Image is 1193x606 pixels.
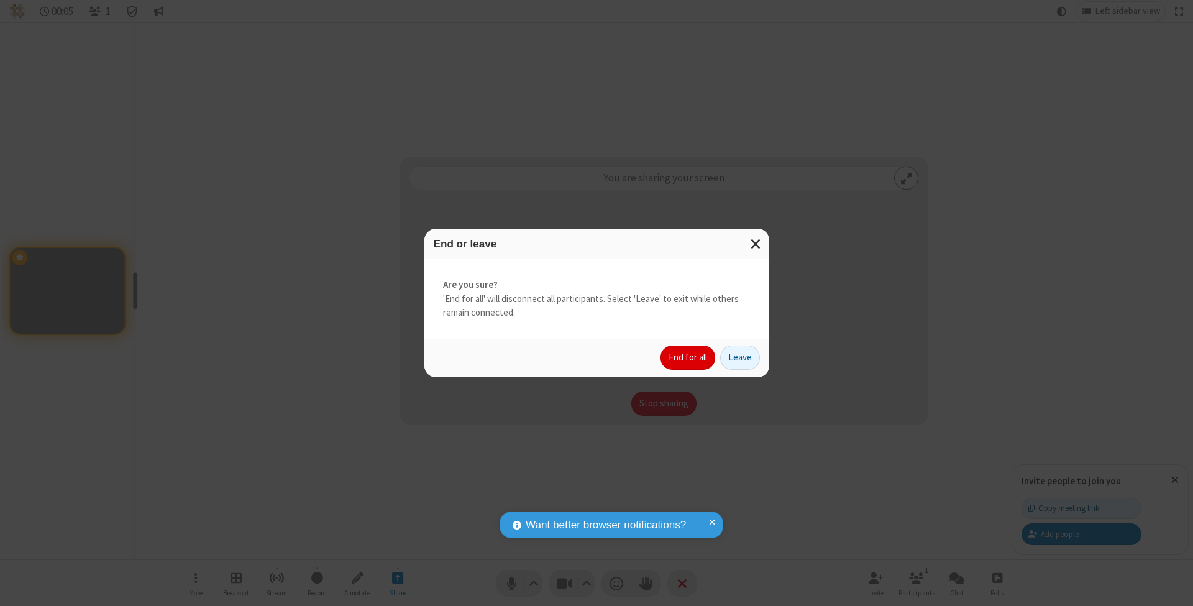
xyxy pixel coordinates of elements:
[720,346,760,370] button: Leave
[443,278,751,292] strong: Are you sure?
[660,346,715,370] button: End for all
[434,238,760,250] h3: End or leave
[526,517,686,533] span: Want better browser notifications?
[424,259,769,339] div: 'End for all' will disconnect all participants. Select 'Leave' to exit while others remain connec...
[743,229,769,259] button: Close modal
